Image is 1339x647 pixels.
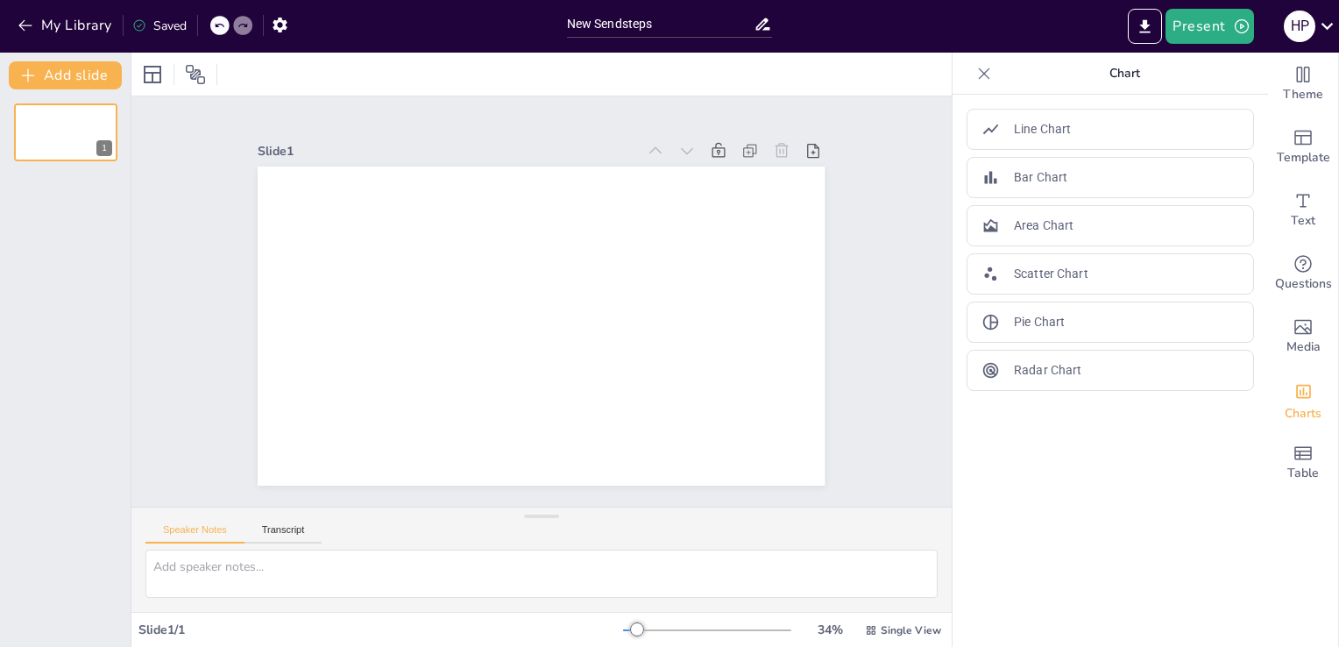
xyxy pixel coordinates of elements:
[13,11,119,39] button: My Library
[1014,361,1081,380] p: Radar Chart
[1268,179,1338,242] div: Add text boxes
[567,11,755,37] input: Insert title
[1014,313,1065,331] p: Pie Chart
[1284,11,1315,42] div: H P
[138,60,166,89] div: Layout
[1014,168,1067,187] p: Bar Chart
[1284,9,1315,44] button: H P
[1268,305,1338,368] div: Add images, graphics, shapes or video
[132,18,187,34] div: Saved
[145,524,244,544] button: Speaker Notes
[1128,9,1162,44] button: Export to PowerPoint
[9,61,122,89] button: Add slide
[138,622,623,638] div: Slide 1 / 1
[809,622,851,638] div: 34 %
[1268,116,1338,179] div: Add ready made slides
[1268,368,1338,431] div: Add charts and graphs
[1268,431,1338,494] div: Add a table
[881,623,941,637] span: Single View
[1285,404,1321,423] span: Charts
[14,103,117,161] div: 1
[96,140,112,156] div: 1
[1268,53,1338,116] div: Change the overall theme
[258,143,635,160] div: Slide 1
[1268,242,1338,305] div: Get real-time input from your audience
[1014,217,1073,235] p: Area Chart
[1165,9,1253,44] button: Present
[244,524,322,544] button: Transcript
[1286,338,1321,357] span: Media
[1275,274,1332,294] span: Questions
[1291,211,1315,231] span: Text
[1014,120,1071,139] p: Line Chart
[1277,148,1330,167] span: Template
[1287,464,1319,483] span: Table
[998,53,1250,95] p: Chart
[1014,265,1088,283] p: Scatter Chart
[185,64,206,85] span: Position
[1283,85,1323,104] span: Theme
